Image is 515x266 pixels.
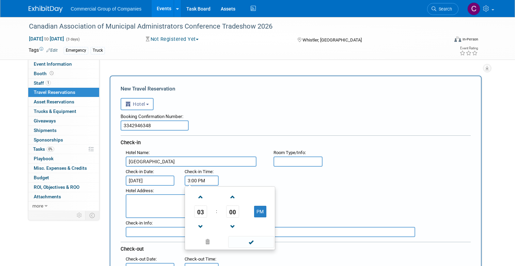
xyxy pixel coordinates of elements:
a: Booth [28,69,99,78]
span: ROI, Objectives & ROO [34,184,79,190]
td: Tags [29,47,58,54]
div: Booking Confirmation Number: [121,110,471,120]
span: Misc. Expenses & Credits [34,165,87,171]
span: to [43,36,50,41]
a: Budget [28,173,99,182]
td: Personalize Event Tab Strip [74,211,85,220]
small: : [126,188,154,193]
span: Attachments [34,194,61,199]
img: Cole Mattern [467,2,480,15]
a: Clear selection [186,237,229,247]
span: [DATE] [DATE] [29,36,64,42]
small: : [185,256,216,262]
span: Shipments [34,128,57,133]
span: Hotel [125,101,145,107]
a: Giveaways [28,116,99,126]
div: Canadian Association of Municipal Administrators Conference Tradeshow 2026 [27,20,440,33]
span: Hotel Name [126,150,149,155]
span: Staff [34,80,51,86]
span: Check-in Date [126,169,153,174]
a: ROI, Objectives & ROO [28,183,99,192]
span: Booth not reserved yet [48,71,55,76]
a: Sponsorships [28,135,99,145]
span: Trucks & Equipment [34,109,76,114]
a: Decrement Minute [226,218,239,235]
td: Toggle Event Tabs [85,211,99,220]
a: Playbook [28,154,99,163]
span: Whistler, [GEOGRAPHIC_DATA] [302,37,362,43]
div: New Travel Reservation [121,85,471,93]
button: PM [254,206,266,217]
a: Increment Minute [226,188,239,205]
span: Tasks [33,146,54,152]
div: Event Format [412,35,478,46]
span: 0% [47,147,54,152]
a: Decrement Hour [194,218,207,235]
span: Pick Minute [226,205,239,218]
span: Room Type/Info [274,150,305,155]
body: Rich Text Area. Press ALT-0 for help. [4,3,340,10]
small: : [126,220,153,226]
span: Budget [34,175,49,180]
span: Check-in [121,139,141,146]
span: Hotel Address [126,188,153,193]
span: Check-in Time [185,169,213,174]
span: more [32,203,43,209]
a: Shipments [28,126,99,135]
a: Travel Reservations [28,88,99,97]
img: ExhibitDay [29,6,63,13]
span: Check-out Time [185,256,215,262]
span: Search [436,6,452,12]
small: : [185,169,214,174]
div: Truck [91,47,105,54]
a: Search [427,3,458,15]
a: Done [228,238,275,247]
small: : [126,256,157,262]
img: Format-Inperson.png [454,36,461,42]
span: Pick Hour [194,205,207,218]
span: Playbook [34,156,53,161]
a: Trucks & Equipment [28,107,99,116]
button: Hotel [121,98,154,110]
span: Giveaways [34,118,56,123]
span: Check-out Date [126,256,156,262]
a: Asset Reservations [28,97,99,106]
td: : [215,205,218,218]
small: : [274,150,306,155]
div: Emergency [64,47,88,54]
div: In-Person [462,37,478,42]
span: 1 [46,80,51,85]
span: Check-out [121,246,144,252]
a: Event Information [28,60,99,69]
span: Sponsorships [34,137,63,143]
span: (3 days) [65,37,80,41]
a: Edit [46,48,58,53]
a: more [28,201,99,211]
a: Tasks0% [28,145,99,154]
a: Staff1 [28,79,99,88]
a: Attachments [28,192,99,201]
span: Asset Reservations [34,99,74,104]
span: Event Information [34,61,72,67]
span: Commercial Group of Companies [71,6,142,12]
button: Not Registered Yet [143,36,201,43]
small: : [126,150,150,155]
div: Event Rating [459,47,478,50]
small: : [126,169,154,174]
span: Booth [34,71,55,76]
span: Check-in Info [126,220,152,226]
a: Misc. Expenses & Credits [28,164,99,173]
span: Travel Reservations [34,89,75,95]
a: Increment Hour [194,188,207,205]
